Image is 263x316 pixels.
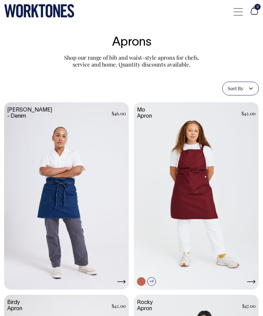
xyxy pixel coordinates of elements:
[250,11,259,16] a: 0
[64,54,199,68] span: Shop our range of bib and waist-style aprons for chefs, service and home. Quantity discounts avai...
[147,277,156,286] span: +9
[254,4,261,10] span: 0
[228,85,243,92] span: Sort By
[63,36,200,49] h1: Aprons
